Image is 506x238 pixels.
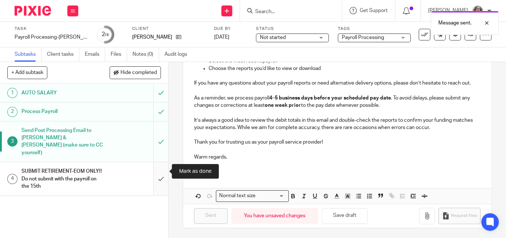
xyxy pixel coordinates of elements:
[194,153,481,161] p: Warm regards,
[7,174,17,184] div: 4
[110,66,161,79] button: Hide completed
[7,88,17,98] div: 1
[265,103,301,108] strong: one week prior
[7,107,17,117] div: 2
[105,33,109,37] small: /4
[21,87,104,98] h1: AUTO SALARY
[7,136,17,147] div: 3
[194,208,228,224] input: Sent
[218,192,257,200] span: Normal text size
[209,65,481,72] p: Choose the reports you’d like to view or download
[21,125,104,158] h1: Send Post Processing Email to [PERSON_NAME] & [PERSON_NAME] (make sure to CC yourself)
[133,47,159,62] a: Notes (0)
[132,34,172,41] p: [PERSON_NAME]
[322,208,368,224] button: Save draft
[214,26,247,32] label: Due by
[15,34,87,41] div: Payroll Processing-[PERSON_NAME]-Semi-Monthly- 15th -Salary 1
[269,95,391,101] strong: 4–5 business days before your scheduled pay date
[7,66,47,79] button: + Add subtask
[15,26,87,32] label: Task
[216,190,289,202] div: Search for option
[472,5,483,17] img: LB%20Reg%20Headshot%208-2-23.jpg
[21,106,104,117] h1: Process Payroll
[194,94,481,109] p: As a reminder, we process payroll . To avoid delays, please submit any changes or corrections at ...
[85,47,105,62] a: Emails
[231,208,318,224] div: You have unsaved changes
[165,47,193,62] a: Audit logs
[194,79,481,87] p: If you have any questions about your payroll reports or need alternative delivery options, please...
[194,117,481,132] p: It’s always a good idea to review the debit totals in this email and double-check the reports to ...
[451,213,477,219] span: Request files
[15,47,41,62] a: Subtasks
[120,70,157,76] span: Hide completed
[15,34,87,41] div: Payroll Processing-Timothy Nielsen-Semi-Monthly- 15th -Salary 1
[214,35,229,40] span: [DATE]
[260,35,286,40] span: Not started
[194,138,481,146] p: Thank you for trusting us as your payroll service provider!
[342,35,384,40] span: Payroll Processing
[47,47,79,62] a: Client tasks
[258,192,284,200] input: Search for option
[438,19,471,27] p: Message sent.
[438,208,481,224] button: Request files
[15,6,51,16] img: Pixie
[21,166,104,192] h1: SUBMIT RETIREMENT-EOM ONLY!! Do not submit with the payroll on the 15th
[132,26,205,32] label: Client
[102,30,109,39] div: 2
[111,47,127,62] a: Files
